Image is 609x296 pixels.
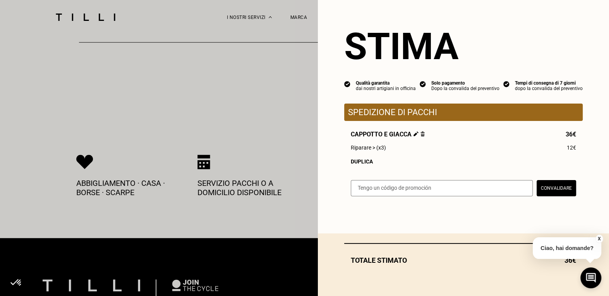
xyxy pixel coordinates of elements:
[344,80,350,87] img: icon list info
[420,80,426,87] img: icon list info
[413,131,419,136] img: Modifica
[351,180,533,196] input: Tengo un código de promoción
[348,107,579,117] p: Spedizione di pacchi
[344,25,583,68] section: Stima
[344,256,583,264] div: Totale stimato
[515,86,583,91] div: dopo la convalida del preventivo
[537,180,576,196] button: Convalidare
[503,80,510,87] img: icon list info
[351,158,576,165] div: Duplica
[351,145,386,151] span: Riparare > (x3)
[431,80,499,86] div: Solo pagamento
[533,237,601,259] p: Ciao, hai domande?
[351,131,425,138] span: Cappotto e giacca
[356,86,416,91] div: dai nostri artigiani in officina
[567,145,576,151] span: 12€
[420,131,425,136] img: Elimina
[515,80,583,86] div: Tempi di consegna di 7 giorni
[431,86,499,91] div: Dopo la convalida del preventivo
[356,80,416,86] div: Qualità garantita
[595,235,603,243] button: X
[566,131,576,138] span: 36€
